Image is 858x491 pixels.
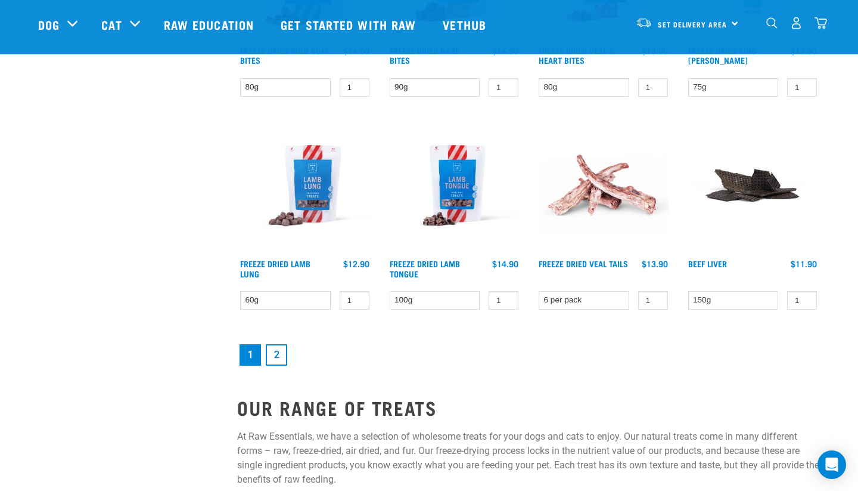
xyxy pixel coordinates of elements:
input: 1 [489,78,518,97]
nav: pagination [237,342,820,368]
p: At Raw Essentials, we have a selection of wholesome treats for your dogs and cats to enjoy. Our n... [237,430,820,487]
img: FD Veal Tail White Background [536,118,671,254]
img: home-icon-1@2x.png [766,17,778,29]
a: Freeze Dried Veal Tails [539,261,628,265]
span: Set Delivery Area [658,22,727,26]
a: Goto page 2 [266,344,287,366]
a: Freeze Dried Lamb Lung [240,261,310,275]
img: RE Product Shoot 2023 Nov8575 [387,118,522,254]
a: Raw Education [152,1,269,48]
input: 1 [787,291,817,310]
input: 1 [340,291,369,310]
img: RE Product Shoot 2023 Nov8571 [237,118,372,254]
img: user.png [790,17,803,29]
div: $14.90 [492,259,518,268]
input: 1 [489,291,518,310]
a: Dog [38,16,60,33]
a: Get started with Raw [269,1,431,48]
div: Open Intercom Messenger [817,450,846,479]
input: 1 [638,291,668,310]
a: Vethub [431,1,501,48]
input: 1 [787,78,817,97]
img: home-icon@2x.png [815,17,827,29]
div: $11.90 [791,259,817,268]
a: Beef Liver [688,261,727,265]
input: 1 [638,78,668,97]
img: van-moving.png [636,17,652,28]
a: Page 1 [240,344,261,366]
div: $12.90 [343,259,369,268]
img: Beef Liver [685,118,820,254]
a: Freeze Dried Lamb Tongue [390,261,460,275]
div: $13.90 [642,259,668,268]
input: 1 [340,78,369,97]
a: Cat [101,16,122,33]
h2: OUR RANGE OF TREATS [237,397,820,418]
